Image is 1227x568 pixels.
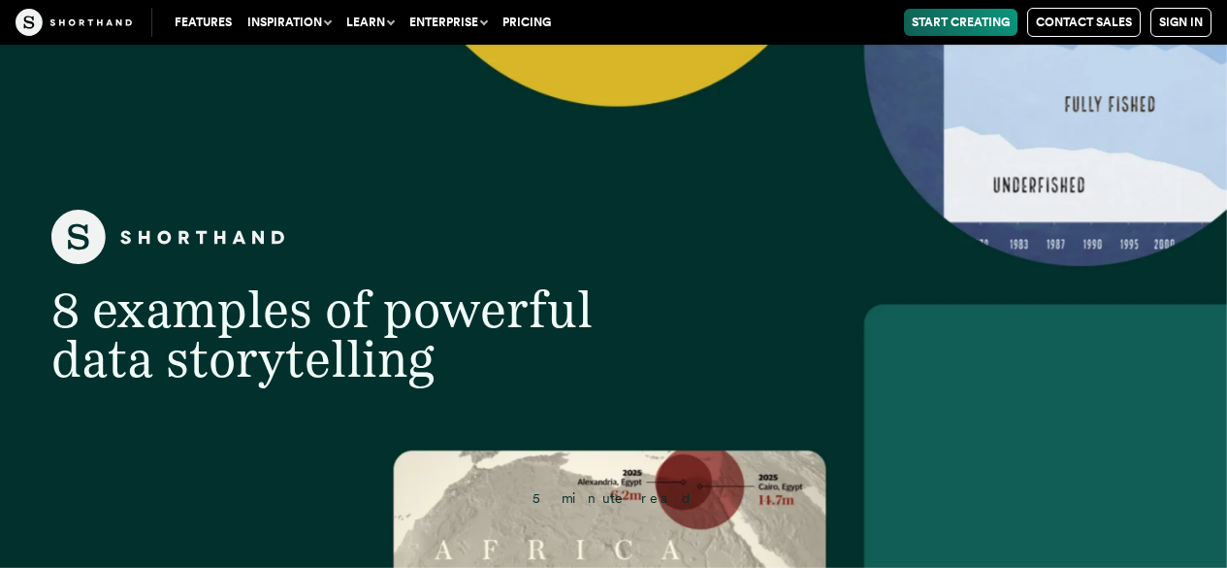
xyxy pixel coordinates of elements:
[1027,8,1141,37] a: Contact Sales
[495,9,559,36] a: Pricing
[51,280,593,388] span: 8 examples of powerful data storytelling
[1150,8,1211,37] a: Sign in
[533,490,694,506] span: 5 minute read
[167,9,240,36] a: Features
[16,9,132,36] img: The Craft
[240,9,339,36] button: Inspiration
[904,9,1017,36] a: Start Creating
[339,9,402,36] button: Learn
[402,9,495,36] button: Enterprise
